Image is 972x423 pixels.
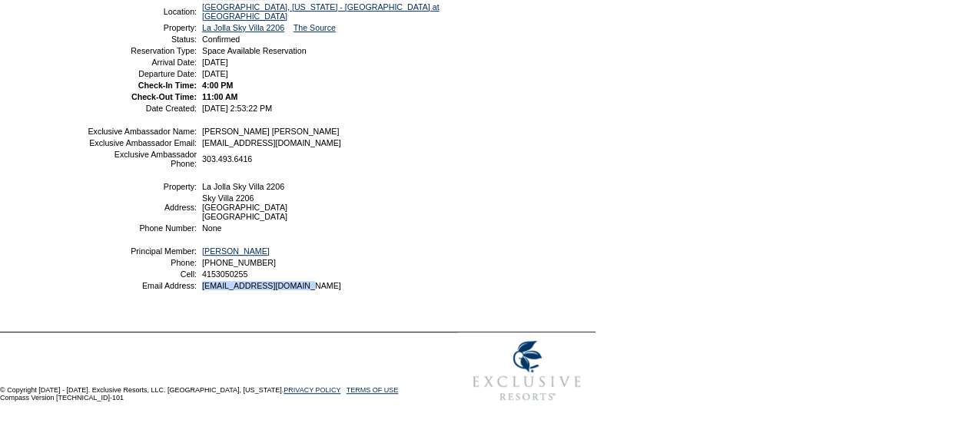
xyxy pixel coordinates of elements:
a: La Jolla Sky Villa 2206 [202,23,284,32]
td: Principal Member: [87,246,197,256]
td: Property: [87,23,197,32]
td: Phone: [87,258,197,267]
strong: Check-In Time: [138,81,197,90]
span: 4:00 PM [202,81,233,90]
td: Location: [87,2,197,21]
td: Exclusive Ambassador Phone: [87,150,197,168]
span: [EMAIL_ADDRESS][DOMAIN_NAME] [202,281,341,290]
td: Exclusive Ambassador Email: [87,138,197,147]
td: Reservation Type: [87,46,197,55]
span: [EMAIL_ADDRESS][DOMAIN_NAME] [202,138,341,147]
span: La Jolla Sky Villa 2206 [202,182,284,191]
td: Date Created: [87,104,197,113]
span: [DATE] 2:53:22 PM [202,104,272,113]
td: Property: [87,182,197,191]
a: [PERSON_NAME] [202,246,270,256]
td: Arrival Date: [87,58,197,67]
span: 4153050255 [202,269,247,279]
img: Exclusive Resorts [458,332,595,409]
td: Phone Number: [87,223,197,233]
span: Sky Villa 2206 [GEOGRAPHIC_DATA] [GEOGRAPHIC_DATA] [202,193,287,221]
td: Departure Date: [87,69,197,78]
span: [DATE] [202,58,228,67]
span: Space Available Reservation [202,46,306,55]
span: None [202,223,221,233]
span: Confirmed [202,35,240,44]
td: Status: [87,35,197,44]
span: [DATE] [202,69,228,78]
span: [PHONE_NUMBER] [202,258,276,267]
a: TERMS OF USE [347,386,399,394]
a: PRIVACY POLICY [284,386,340,394]
span: [PERSON_NAME] [PERSON_NAME] [202,127,339,136]
strong: Check-Out Time: [131,92,197,101]
span: 303.493.6416 [202,154,252,164]
td: Cell: [87,269,197,279]
a: [GEOGRAPHIC_DATA], [US_STATE] - [GEOGRAPHIC_DATA] at [GEOGRAPHIC_DATA] [202,2,440,21]
td: Exclusive Ambassador Name: [87,127,197,136]
span: 11:00 AM [202,92,237,101]
td: Address: [87,193,197,221]
td: Email Address: [87,281,197,290]
a: The Source [294,23,336,32]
